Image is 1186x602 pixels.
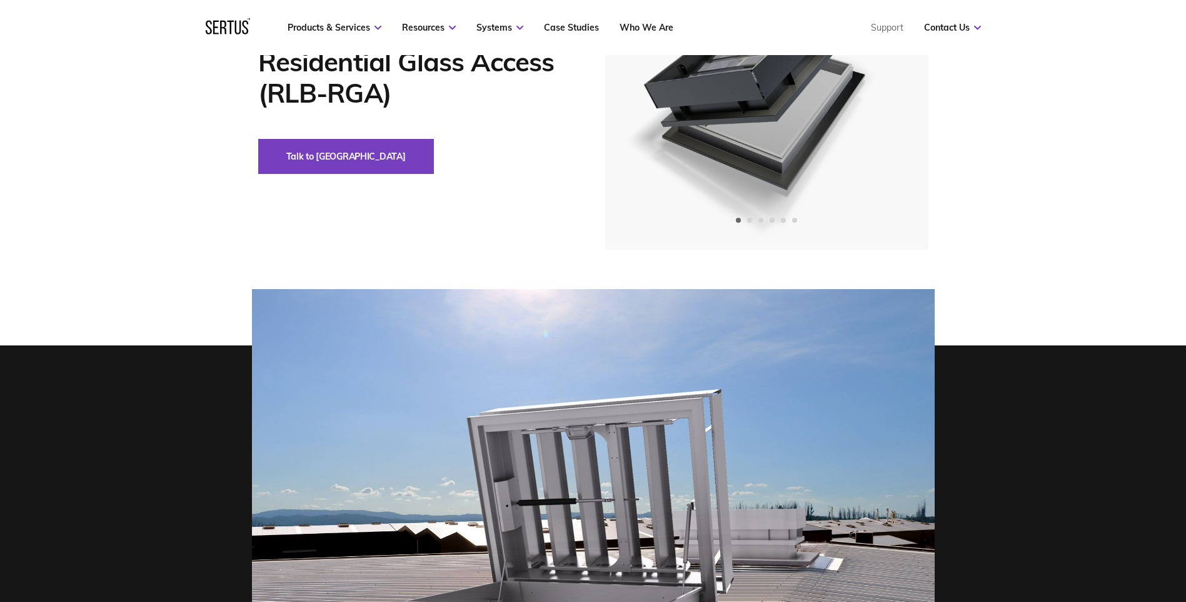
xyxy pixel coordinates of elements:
[792,218,797,223] span: Go to slide 6
[258,15,568,109] h1: Roof Louvre Blade - Residential Glass Access (RLB-RGA)
[961,457,1186,602] iframe: Chat Widget
[620,22,673,33] a: Who We Are
[758,218,763,223] span: Go to slide 3
[544,22,599,33] a: Case Studies
[402,22,456,33] a: Resources
[288,22,381,33] a: Products & Services
[770,218,775,223] span: Go to slide 4
[781,218,786,223] span: Go to slide 5
[747,218,752,223] span: Go to slide 2
[924,22,981,33] a: Contact Us
[476,22,523,33] a: Systems
[258,139,434,174] button: Talk to [GEOGRAPHIC_DATA]
[871,22,903,33] a: Support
